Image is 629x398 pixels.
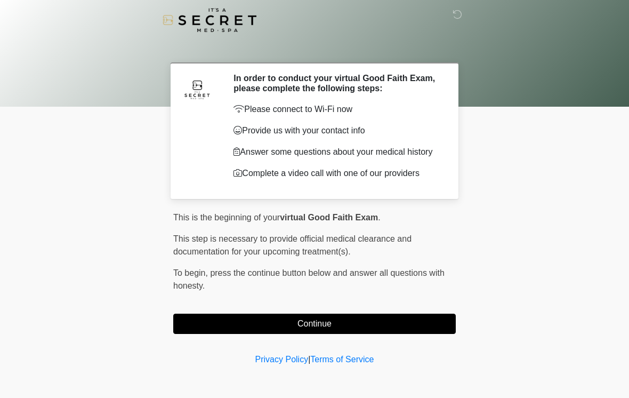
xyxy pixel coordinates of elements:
[165,38,464,58] h1: ‎ ‎
[173,268,445,290] span: press the continue button below and answer all questions with honesty.
[173,234,412,256] span: This step is necessary to provide official medical clearance and documentation for your upcoming ...
[233,73,440,93] h2: In order to conduct your virtual Good Faith Exam, please complete the following steps:
[233,103,440,116] p: Please connect to Wi-Fi now
[173,268,210,277] span: To begin,
[233,167,440,180] p: Complete a video call with one of our providers
[280,213,378,222] strong: virtual Good Faith Exam
[173,213,280,222] span: This is the beginning of your
[173,314,456,334] button: Continue
[308,355,310,364] a: |
[310,355,374,364] a: Terms of Service
[233,146,440,158] p: Answer some questions about your medical history
[233,124,440,137] p: Provide us with your contact info
[181,73,213,105] img: Agent Avatar
[378,213,380,222] span: .
[255,355,309,364] a: Privacy Policy
[163,8,256,32] img: It's A Secret Med Spa Logo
